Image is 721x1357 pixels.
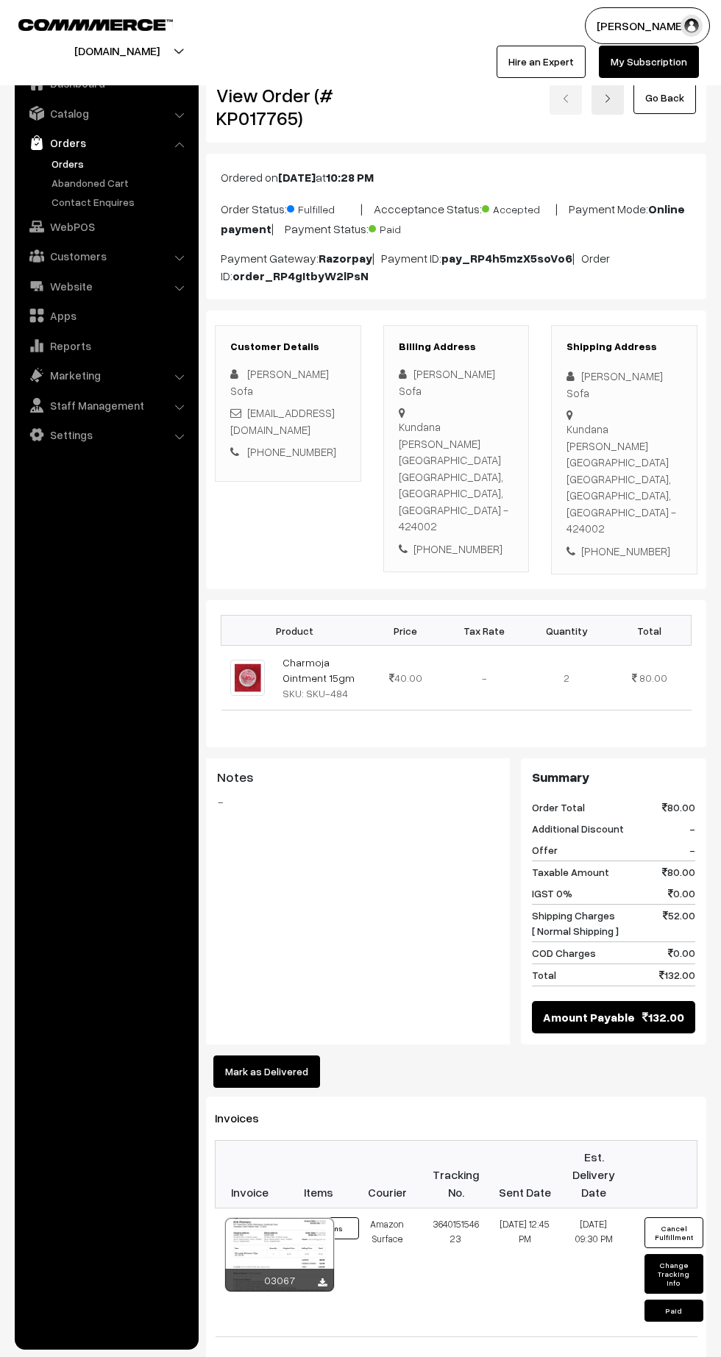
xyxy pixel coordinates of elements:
[216,1141,285,1208] th: Invoice
[230,406,335,436] a: [EMAIL_ADDRESS][DOMAIN_NAME]
[18,302,193,329] a: Apps
[482,198,555,217] span: Accepted
[633,82,696,114] a: Go Back
[543,1008,635,1026] span: Amount Payable
[644,1300,703,1322] button: Paid
[221,249,692,285] p: Payment Gateway: | Payment ID: | Order ID:
[644,1217,703,1248] button: Cancel Fulfillment
[18,15,147,32] a: COMMMERCE
[642,1008,684,1026] span: 132.00
[662,864,695,880] span: 80.00
[564,672,569,684] span: 2
[18,421,193,448] a: Settings
[491,1208,560,1337] td: [DATE] 12:45 PM
[532,799,585,815] span: Order Total
[689,842,695,858] span: -
[278,170,316,185] b: [DATE]
[559,1208,628,1337] td: [DATE] 09:30 PM
[215,1111,277,1125] span: Invoices
[18,392,193,419] a: Staff Management
[399,366,514,399] div: [PERSON_NAME] Sofa
[389,672,422,684] span: 40.00
[532,886,572,901] span: IGST 0%
[441,251,572,266] b: pay_RP4h5mzX5soVo6
[566,341,682,353] h3: Shipping Address
[247,445,336,458] a: [PHONE_NUMBER]
[639,672,667,684] span: 80.00
[566,368,682,401] div: [PERSON_NAME] Sofa
[18,332,193,359] a: Reports
[221,616,369,646] th: Product
[48,175,193,190] a: Abandoned Cart
[566,543,682,560] div: [PHONE_NUMBER]
[18,273,193,299] a: Website
[213,1055,320,1088] button: Mark as Delivered
[23,32,211,69] button: [DOMAIN_NAME]
[18,100,193,127] a: Catalog
[230,367,329,397] span: [PERSON_NAME] Sofa
[689,821,695,836] span: -
[532,821,624,836] span: Additional Discount
[662,799,695,815] span: 80.00
[599,46,699,78] a: My Subscription
[319,251,372,266] b: Razorpay
[532,908,619,938] span: Shipping Charges [ Normal Shipping ]
[283,656,355,684] a: Charmoja Ointment 15gm
[532,842,558,858] span: Offer
[18,243,193,269] a: Customers
[369,218,442,237] span: Paid
[217,769,499,786] h3: Notes
[221,168,692,186] p: Ordered on at
[369,616,443,646] th: Price
[681,15,703,37] img: user
[287,198,360,217] span: Fulfilled
[221,198,692,238] p: Order Status: | Accceptance Status: | Payment Mode: | Payment Status:
[18,213,193,240] a: WebPOS
[18,362,193,388] a: Marketing
[232,268,369,283] b: order_RP4gItbyW2lPsN
[230,660,265,696] img: CHARMOJA.jpg
[283,685,360,701] div: SKU: SKU-484
[422,1141,491,1208] th: Tracking No.
[48,156,193,171] a: Orders
[443,646,525,710] td: -
[585,7,710,44] button: [PERSON_NAME]
[225,1269,334,1292] div: 03067
[48,194,193,210] a: Contact Enquires
[497,46,586,78] a: Hire an Expert
[566,421,682,537] div: Kundana [PERSON_NAME][GEOGRAPHIC_DATA] [GEOGRAPHIC_DATA], [GEOGRAPHIC_DATA], [GEOGRAPHIC_DATA] - ...
[353,1208,422,1337] td: Amazon Surface
[668,886,695,901] span: 0.00
[603,94,612,103] img: right-arrow.png
[399,341,514,353] h3: Billing Address
[216,84,361,129] h2: View Order (# KP017765)
[399,419,514,535] div: Kundana [PERSON_NAME][GEOGRAPHIC_DATA] [GEOGRAPHIC_DATA], [GEOGRAPHIC_DATA], [GEOGRAPHIC_DATA] - ...
[326,170,374,185] b: 10:28 PM
[668,945,695,961] span: 0.00
[525,616,608,646] th: Quantity
[422,1208,491,1337] td: 364015154623
[532,945,596,961] span: COD Charges
[659,967,695,983] span: 132.00
[18,129,193,156] a: Orders
[532,967,556,983] span: Total
[18,19,173,30] img: COMMMERCE
[399,541,514,558] div: [PHONE_NUMBER]
[559,1141,628,1208] th: Est. Delivery Date
[663,908,695,938] span: 52.00
[217,793,499,811] blockquote: -
[532,769,695,786] h3: Summary
[284,1141,353,1208] th: Items
[608,616,691,646] th: Total
[491,1141,560,1208] th: Sent Date
[230,341,346,353] h3: Customer Details
[353,1141,422,1208] th: Courier
[443,616,525,646] th: Tax Rate
[532,864,609,880] span: Taxable Amount
[644,1254,703,1294] button: Change Tracking Info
